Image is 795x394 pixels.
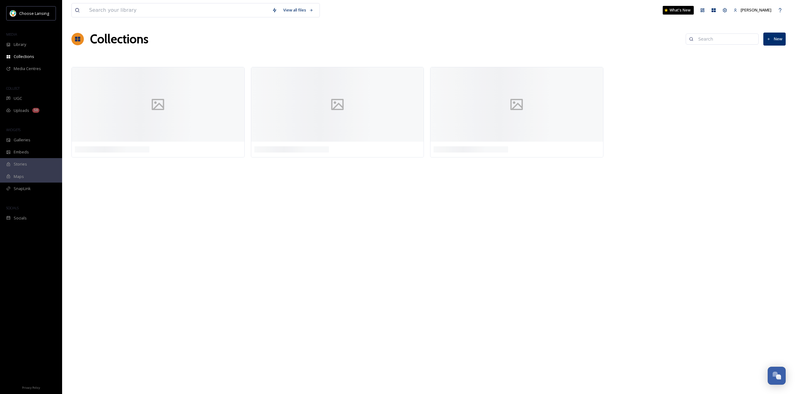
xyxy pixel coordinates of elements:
[6,86,20,91] span: COLLECT
[14,186,31,192] span: SnapLink
[14,108,29,113] span: Uploads
[14,149,29,155] span: Embeds
[14,137,30,143] span: Galleries
[14,66,41,72] span: Media Centres
[14,95,22,101] span: UGC
[22,383,40,391] a: Privacy Policy
[86,3,269,17] input: Search your library
[6,127,20,132] span: WIDGETS
[22,386,40,390] span: Privacy Policy
[14,54,34,60] span: Collections
[768,367,786,385] button: Open Chat
[6,206,19,210] span: SOCIALS
[741,7,771,13] span: [PERSON_NAME]
[10,10,16,16] img: logo.jpeg
[695,33,755,45] input: Search
[763,33,786,45] button: New
[14,174,24,179] span: Maps
[6,32,17,37] span: MEDIA
[14,161,27,167] span: Stories
[19,11,49,16] span: Choose Lansing
[663,6,694,15] a: What's New
[280,4,316,16] a: View all files
[90,30,148,48] a: Collections
[32,108,39,113] div: 58
[14,42,26,47] span: Library
[14,215,27,221] span: Socials
[730,4,775,16] a: [PERSON_NAME]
